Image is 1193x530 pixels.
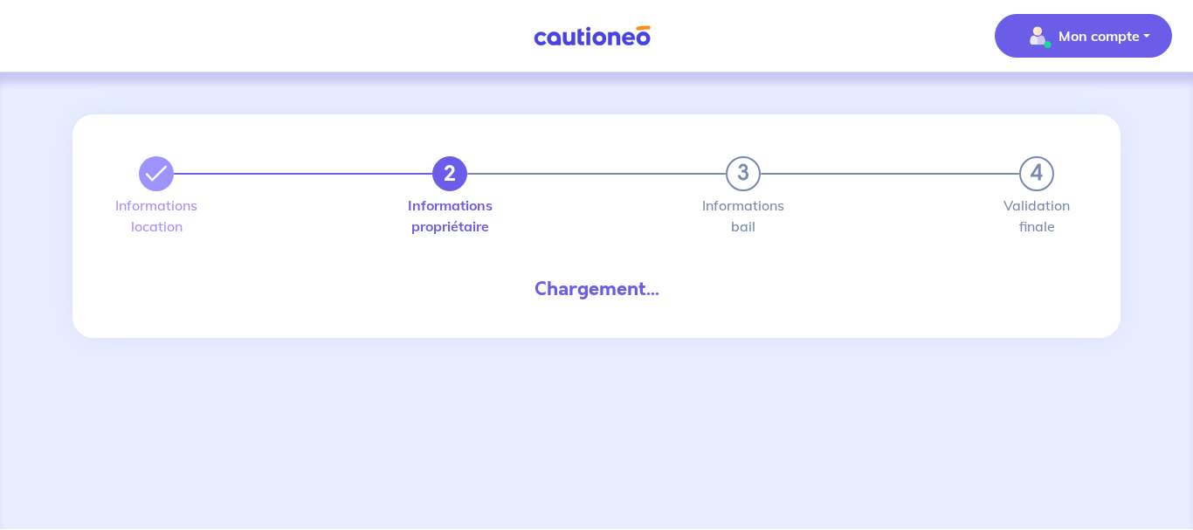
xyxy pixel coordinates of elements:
[1024,22,1052,50] img: illu_account_valid_menu.svg
[1059,25,1140,46] p: Mon compte
[726,198,761,233] label: Informations bail
[432,156,467,191] button: 2
[527,25,658,47] img: Cautioneo
[995,14,1172,58] button: illu_account_valid_menu.svgMon compte
[1019,198,1054,233] label: Validation finale
[139,198,174,233] label: Informations location
[125,275,1068,303] div: Chargement...
[432,198,467,233] label: Informations propriétaire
